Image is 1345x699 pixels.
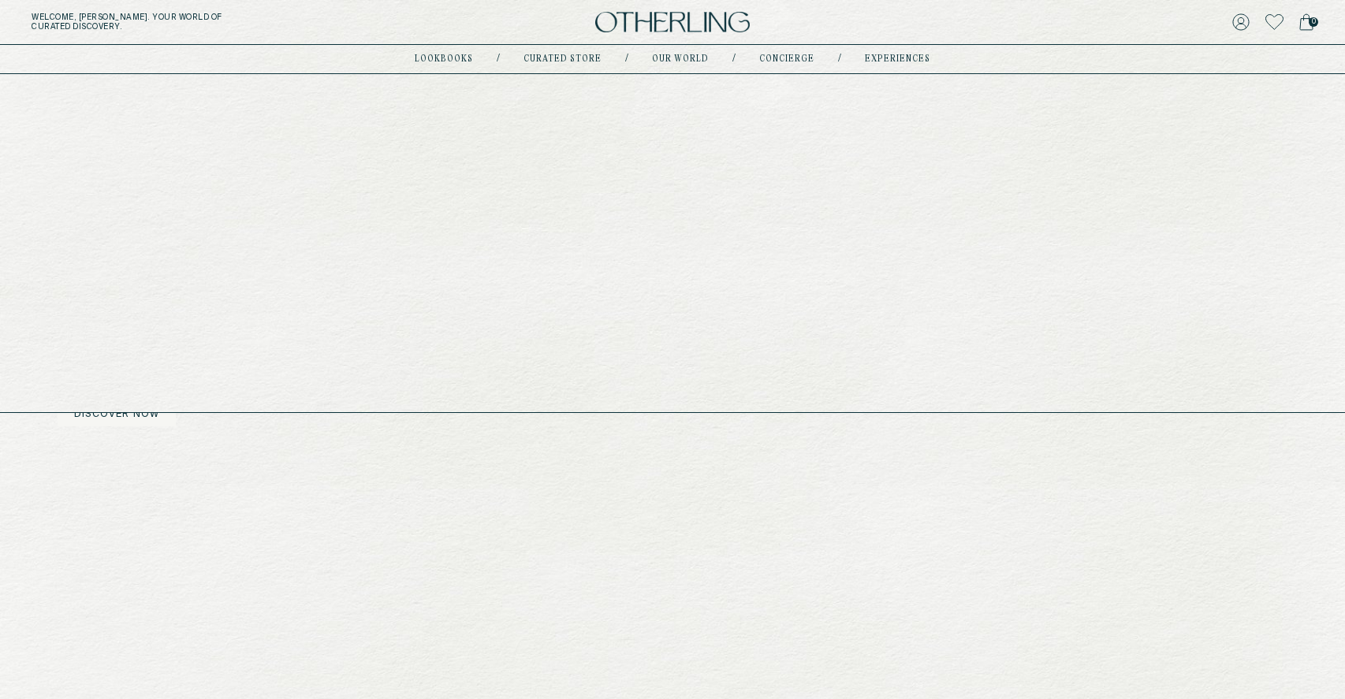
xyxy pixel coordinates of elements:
[415,55,473,63] a: lookbooks
[732,53,736,65] div: /
[865,55,930,63] a: experiences
[1299,11,1313,33] a: 0
[625,53,628,65] div: /
[1309,17,1318,27] span: 0
[759,55,814,63] a: concierge
[32,13,416,32] h5: Welcome, [PERSON_NAME] . Your world of curated discovery.
[838,53,841,65] div: /
[595,12,750,33] img: logo
[652,55,709,63] a: Our world
[523,55,602,63] a: Curated store
[497,53,500,65] div: /
[58,403,176,426] a: DISCOVER NOW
